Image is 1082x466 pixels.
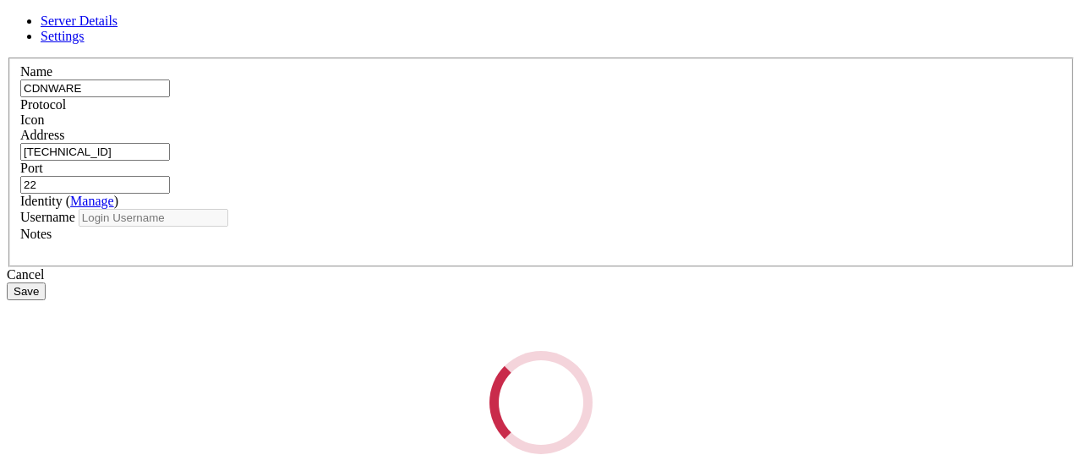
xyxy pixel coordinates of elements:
[41,14,117,28] a: Server Details
[20,176,170,194] input: Port Number
[20,112,44,127] label: Icon
[20,97,66,112] label: Protocol
[7,282,46,300] button: Save
[7,7,861,21] x-row: Connection timed out
[79,209,228,227] input: Login Username
[41,29,85,43] a: Settings
[20,194,118,208] label: Identity
[20,143,170,161] input: Host Name or IP
[20,227,52,241] label: Notes
[20,79,170,97] input: Server Name
[20,210,75,224] label: Username
[7,21,14,36] div: (0, 1)
[20,64,52,79] label: Name
[20,128,64,142] label: Address
[7,267,1075,282] div: Cancel
[66,194,118,208] span: ( )
[20,161,43,175] label: Port
[70,194,114,208] a: Manage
